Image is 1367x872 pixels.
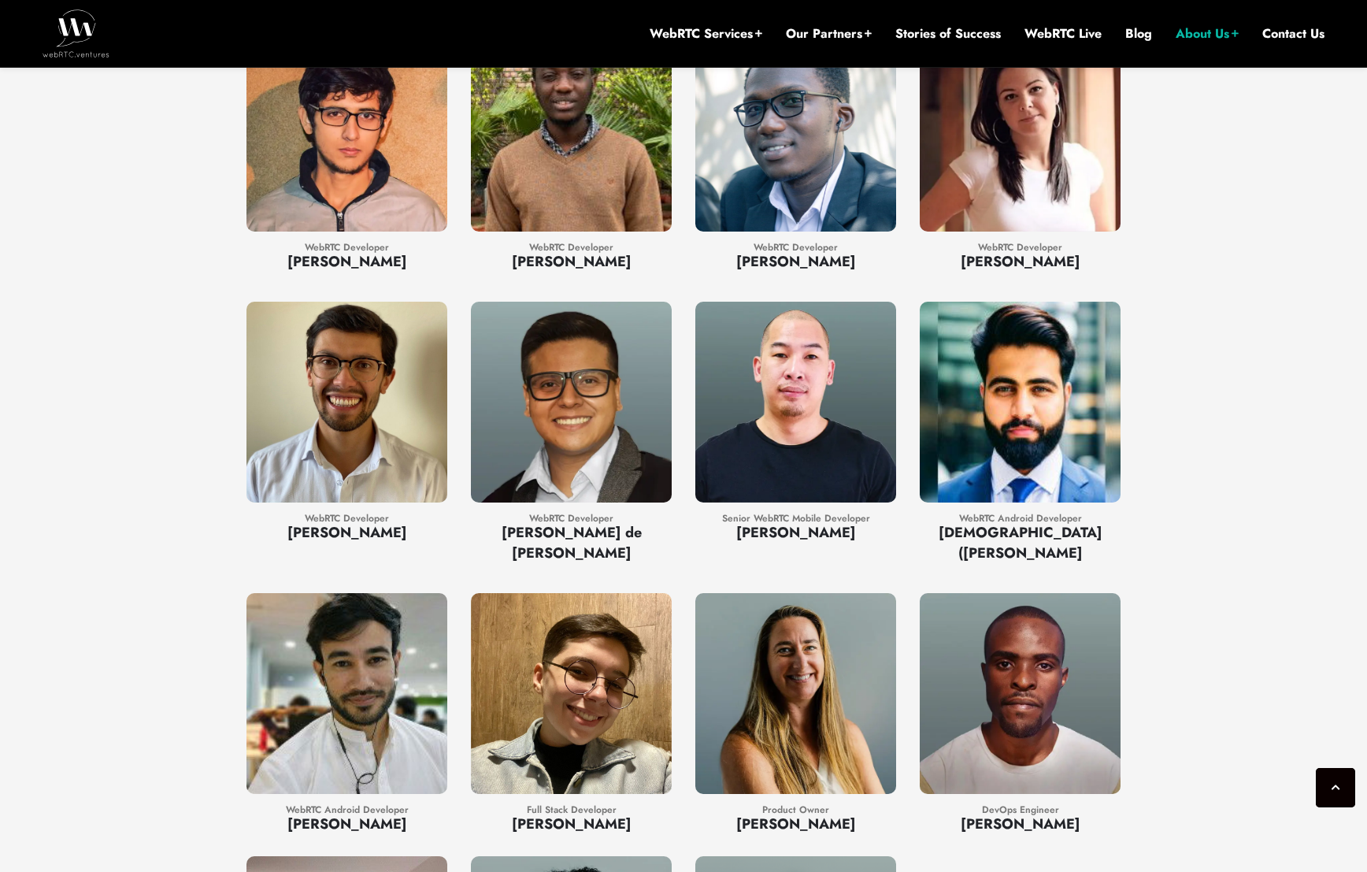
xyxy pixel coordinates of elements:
[471,814,672,834] h3: [PERSON_NAME]
[695,794,896,822] div: Product Owner
[246,232,447,259] div: WebRTC Developer
[1176,25,1239,43] a: About Us
[43,9,109,57] img: WebRTC.ventures
[246,302,447,503] img: andresrincon
[695,503,896,530] div: Senior WebRTC Mobile Developer
[246,593,447,794] img: Jawad Zeb
[695,232,896,259] div: WebRTC Developer
[246,503,447,530] div: WebRTC Developer
[1125,25,1152,43] a: Blog
[471,522,672,563] h3: [PERSON_NAME] de [PERSON_NAME]
[471,251,672,272] h3: [PERSON_NAME]
[920,522,1121,563] h3: [DEMOGRAPHIC_DATA] ([PERSON_NAME]
[920,232,1121,259] div: WebRTC Developer
[1024,25,1102,43] a: WebRTC Live
[695,522,896,543] h3: [PERSON_NAME]
[246,814,447,834] h3: [PERSON_NAME]
[920,814,1121,834] h3: [PERSON_NAME]
[920,794,1121,822] div: DevOps Engineer
[695,814,896,834] h3: [PERSON_NAME]
[246,794,447,822] div: WebRTC Android Developer
[471,503,672,530] div: WebRTC Developer
[786,25,872,43] a: Our Partners
[471,232,672,259] div: WebRTC Developer
[920,251,1121,272] h3: [PERSON_NAME]
[246,522,447,543] h3: [PERSON_NAME]
[471,794,672,822] div: Full Stack Developer
[1262,25,1324,43] a: Contact Us
[650,25,762,43] a: WebRTC Services
[471,593,672,794] img: Alice Habitzreuter
[895,25,1001,43] a: Stories of Success
[695,251,896,272] h3: [PERSON_NAME]
[920,503,1121,530] div: WebRTC Android Developer
[246,251,447,272] h3: [PERSON_NAME]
